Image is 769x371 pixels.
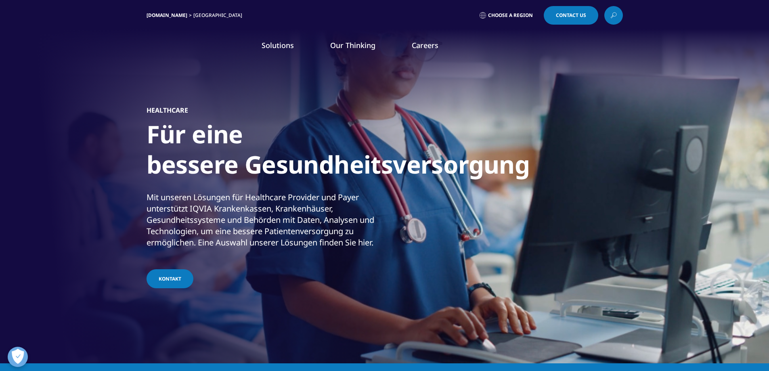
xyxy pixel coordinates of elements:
[147,269,193,288] a: Kontakt
[262,40,294,50] a: Solutions
[330,40,375,50] a: Our Thinking
[488,12,533,19] span: Choose a Region
[8,347,28,367] button: Präferenzen öffnen
[147,12,187,19] a: [DOMAIN_NAME]
[159,275,181,282] span: Kontakt
[147,119,449,184] h1: Für eine bessere Gesundheitsversorgung
[147,106,188,114] h5: Healthcare
[544,6,598,25] a: Contact Us
[193,12,245,19] div: [GEOGRAPHIC_DATA]
[412,40,438,50] a: Careers
[556,13,586,18] span: Contact Us
[214,28,623,66] nav: Primary
[147,192,383,253] p: Mit unseren Lösungen für Healthcare Provider und Payer unterstützt IQVIA Krankenkassen, Krankenhä...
